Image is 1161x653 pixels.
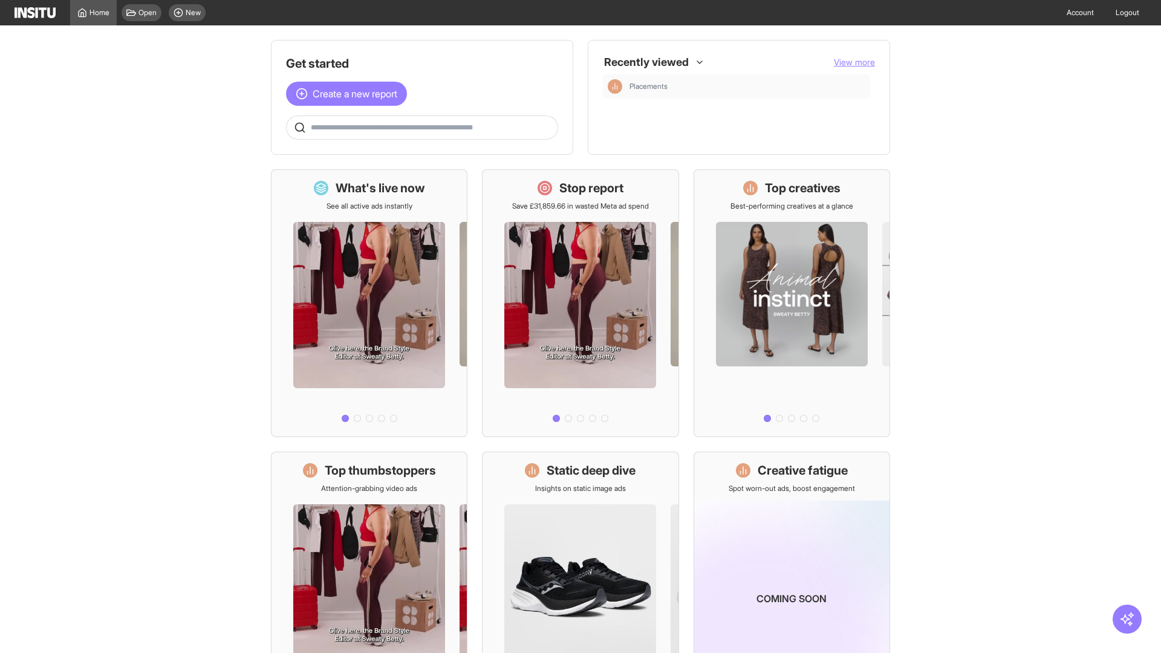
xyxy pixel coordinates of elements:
[327,201,412,211] p: See all active ads instantly
[186,8,201,18] span: New
[138,8,157,18] span: Open
[694,169,890,437] a: Top creativesBest-performing creatives at a glance
[271,169,467,437] a: What's live nowSee all active ads instantly
[608,79,622,94] div: Insights
[89,8,109,18] span: Home
[629,82,668,91] span: Placements
[512,201,649,211] p: Save £31,859.66 in wasted Meta ad spend
[321,484,417,493] p: Attention-grabbing video ads
[765,180,841,197] h1: Top creatives
[535,484,626,493] p: Insights on static image ads
[313,86,397,101] span: Create a new report
[286,55,558,72] h1: Get started
[629,82,865,91] span: Placements
[730,201,853,211] p: Best-performing creatives at a glance
[559,180,623,197] h1: Stop report
[482,169,678,437] a: Stop reportSave £31,859.66 in wasted Meta ad spend
[15,7,56,18] img: Logo
[325,462,436,479] h1: Top thumbstoppers
[834,56,875,68] button: View more
[834,57,875,67] span: View more
[336,180,425,197] h1: What's live now
[547,462,636,479] h1: Static deep dive
[286,82,407,106] button: Create a new report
